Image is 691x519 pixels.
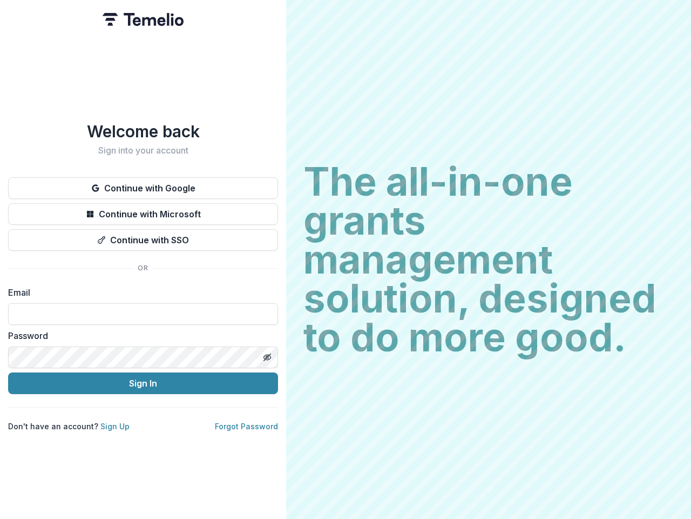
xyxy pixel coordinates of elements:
[8,122,278,141] h1: Welcome back
[103,13,184,26] img: Temelio
[8,329,272,342] label: Password
[8,145,278,156] h2: Sign into your account
[8,286,272,299] label: Email
[8,372,278,394] button: Sign In
[259,349,276,366] button: Toggle password visibility
[215,422,278,431] a: Forgot Password
[100,422,130,431] a: Sign Up
[8,229,278,251] button: Continue with SSO
[8,421,130,432] p: Don't have an account?
[8,177,278,199] button: Continue with Google
[8,203,278,225] button: Continue with Microsoft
